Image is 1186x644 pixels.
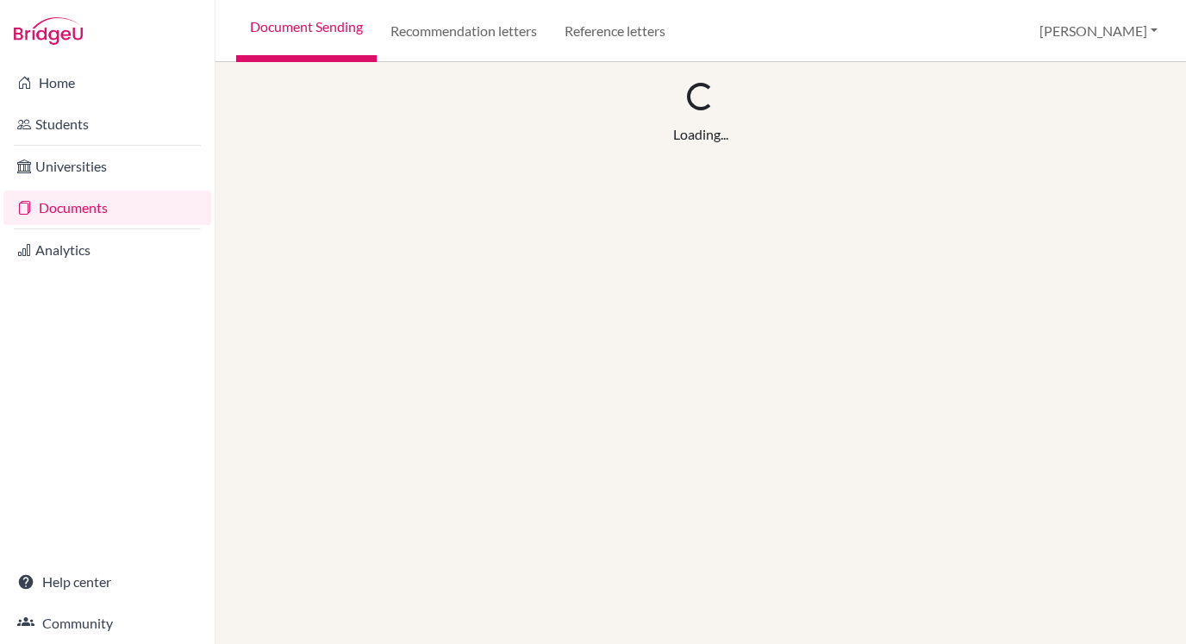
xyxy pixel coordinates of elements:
a: Students [3,107,211,141]
a: Documents [3,191,211,225]
a: Home [3,66,211,100]
button: [PERSON_NAME] [1032,15,1165,47]
a: Universities [3,149,211,184]
a: Community [3,606,211,641]
a: Analytics [3,233,211,267]
img: Bridge-U [14,17,83,45]
div: Loading... [673,124,728,145]
a: Help center [3,565,211,599]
